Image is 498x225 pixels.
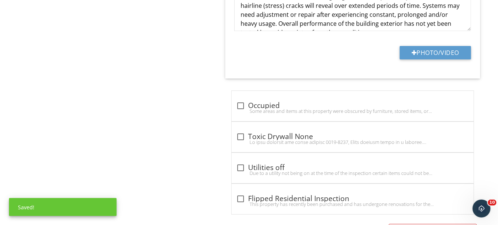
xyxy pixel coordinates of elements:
span: 10 [488,200,497,206]
div: This property has recently been purchased and has undergone renovations for the intent of reselli... [236,201,469,207]
button: Photo/Video [400,46,471,59]
div: Due to a utility not being on at the time of the inspection certain items could not be inspected ... [236,170,469,176]
iframe: Intercom live chat [473,200,491,218]
div: Lo ipsu dolorsit ame conse adipisc 0019-8237, Elits doeiusm tempo in u laboree. Dolorema aliqu en... [236,139,469,145]
div: Some areas and items at this property were obscured by furniture, stored items, or debris. This o... [236,108,469,114]
div: Saved! [9,198,117,216]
